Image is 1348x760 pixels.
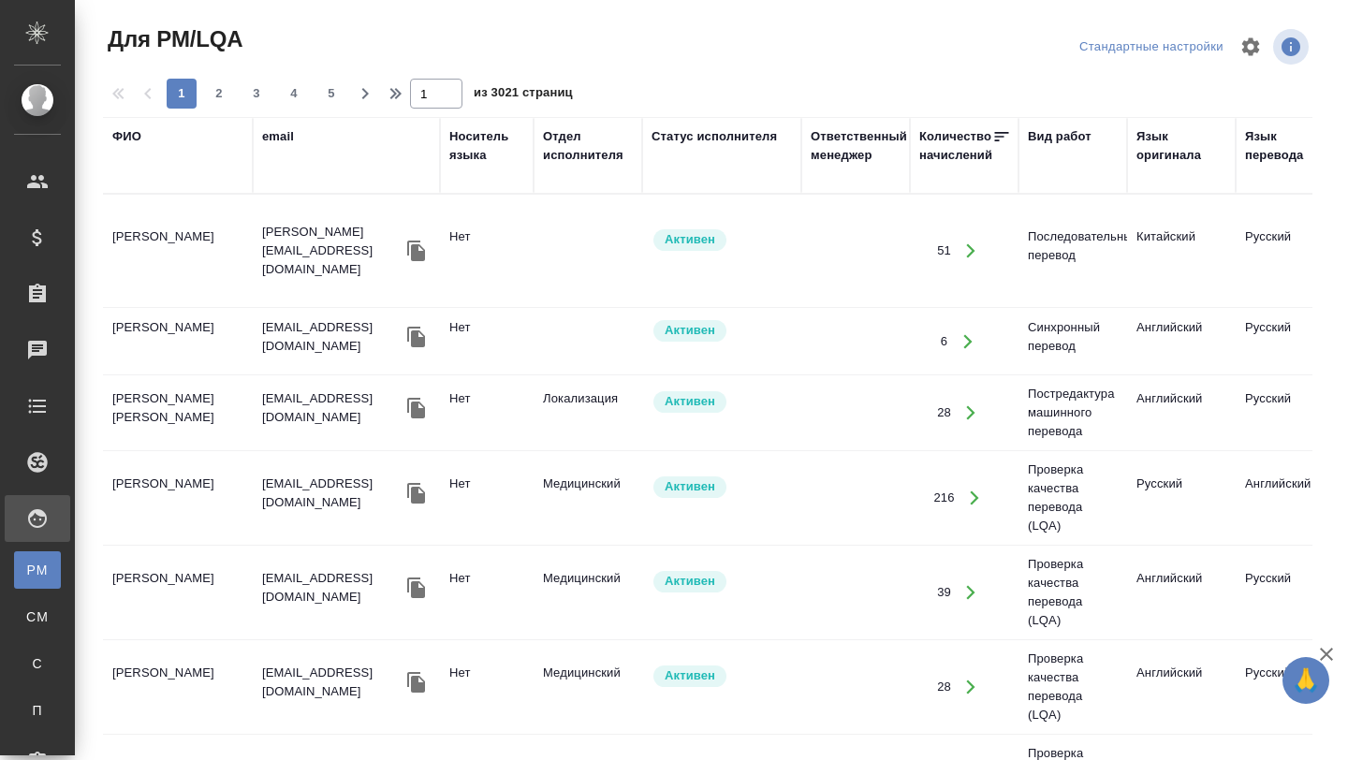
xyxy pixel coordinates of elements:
[403,479,431,507] button: Скопировать
[279,79,309,109] button: 4
[1018,309,1127,374] td: Синхронный перевод
[534,465,642,531] td: Медицинский
[204,79,234,109] button: 2
[1273,29,1312,65] span: Посмотреть информацию
[279,84,309,103] span: 4
[952,232,990,270] button: Открыть работы
[1236,218,1344,284] td: Русский
[403,574,431,602] button: Скопировать
[652,389,792,415] div: Рядовой исполнитель: назначай с учетом рейтинга
[103,218,253,284] td: [PERSON_NAME]
[242,84,271,103] span: 3
[1228,24,1273,69] span: Настроить таблицу
[1282,657,1329,704] button: 🙏
[262,223,403,279] p: [PERSON_NAME][EMAIL_ADDRESS][DOMAIN_NAME]
[1127,654,1236,720] td: Английский
[242,79,271,109] button: 3
[1018,640,1127,734] td: Проверка качества перевода (LQA)
[665,392,715,411] p: Активен
[449,127,524,165] div: Носитель языка
[14,598,61,636] a: CM
[952,574,990,612] button: Открыть работы
[1127,465,1236,531] td: Русский
[1127,218,1236,284] td: Китайский
[403,323,431,351] button: Скопировать
[919,127,992,165] div: Количество начислений
[652,318,792,343] div: Рядовой исполнитель: назначай с учетом рейтинга
[937,403,951,422] div: 28
[112,127,141,146] div: ФИО
[440,380,534,446] td: Нет
[665,230,715,249] p: Активен
[440,218,534,284] td: Нет
[262,318,403,356] p: [EMAIL_ADDRESS][DOMAIN_NAME]
[534,380,642,446] td: Локализация
[665,321,715,340] p: Активен
[262,475,403,512] p: [EMAIL_ADDRESS][DOMAIN_NAME]
[652,664,792,689] div: Рядовой исполнитель: назначай с учетом рейтинга
[1018,218,1127,284] td: Последовательный перевод
[103,560,253,625] td: [PERSON_NAME]
[1136,127,1226,165] div: Язык оригинала
[937,678,951,696] div: 28
[652,475,792,500] div: Рядовой исполнитель: назначай с учетом рейтинга
[103,309,253,374] td: [PERSON_NAME]
[204,84,234,103] span: 2
[316,84,346,103] span: 5
[1127,309,1236,374] td: Английский
[811,127,907,165] div: Ответственный менеджер
[1236,380,1344,446] td: Русский
[403,237,431,265] button: Скопировать
[956,479,994,518] button: Открыть работы
[14,692,61,729] a: П
[534,560,642,625] td: Медицинский
[440,309,534,374] td: Нет
[103,465,253,531] td: [PERSON_NAME]
[543,127,633,165] div: Отдел исполнителя
[14,645,61,682] a: С
[952,668,990,707] button: Открыть работы
[316,79,346,109] button: 5
[23,701,51,720] span: П
[103,654,253,720] td: [PERSON_NAME]
[1127,560,1236,625] td: Английский
[534,654,642,720] td: Медицинский
[262,569,403,607] p: [EMAIL_ADDRESS][DOMAIN_NAME]
[103,380,253,446] td: [PERSON_NAME] [PERSON_NAME]
[652,227,792,253] div: Рядовой исполнитель: назначай с учетом рейтинга
[665,477,715,496] p: Активен
[937,583,951,602] div: 39
[23,654,51,673] span: С
[1290,661,1322,700] span: 🙏
[1075,33,1228,62] div: split button
[403,668,431,696] button: Скопировать
[262,127,294,146] div: email
[937,241,951,260] div: 51
[440,654,534,720] td: Нет
[474,81,573,109] span: из 3021 страниц
[948,322,987,360] button: Открыть работы
[262,389,403,427] p: [EMAIL_ADDRESS][DOMAIN_NAME]
[665,572,715,591] p: Активен
[941,332,947,351] div: 6
[1028,127,1092,146] div: Вид работ
[440,465,534,531] td: Нет
[262,664,403,701] p: [EMAIL_ADDRESS][DOMAIN_NAME]
[952,394,990,432] button: Открыть работы
[933,489,954,507] div: 216
[1236,654,1344,720] td: Русский
[403,394,431,422] button: Скопировать
[652,127,777,146] div: Статус исполнителя
[1018,451,1127,545] td: Проверка качества перевода (LQA)
[14,551,61,589] a: PM
[1236,560,1344,625] td: Русский
[1018,546,1127,639] td: Проверка качества перевода (LQA)
[23,607,51,626] span: CM
[103,24,242,54] span: Для PM/LQA
[1127,380,1236,446] td: Английский
[665,666,715,685] p: Активен
[23,561,51,579] span: PM
[440,560,534,625] td: Нет
[1236,465,1344,531] td: Английский
[1236,309,1344,374] td: Русский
